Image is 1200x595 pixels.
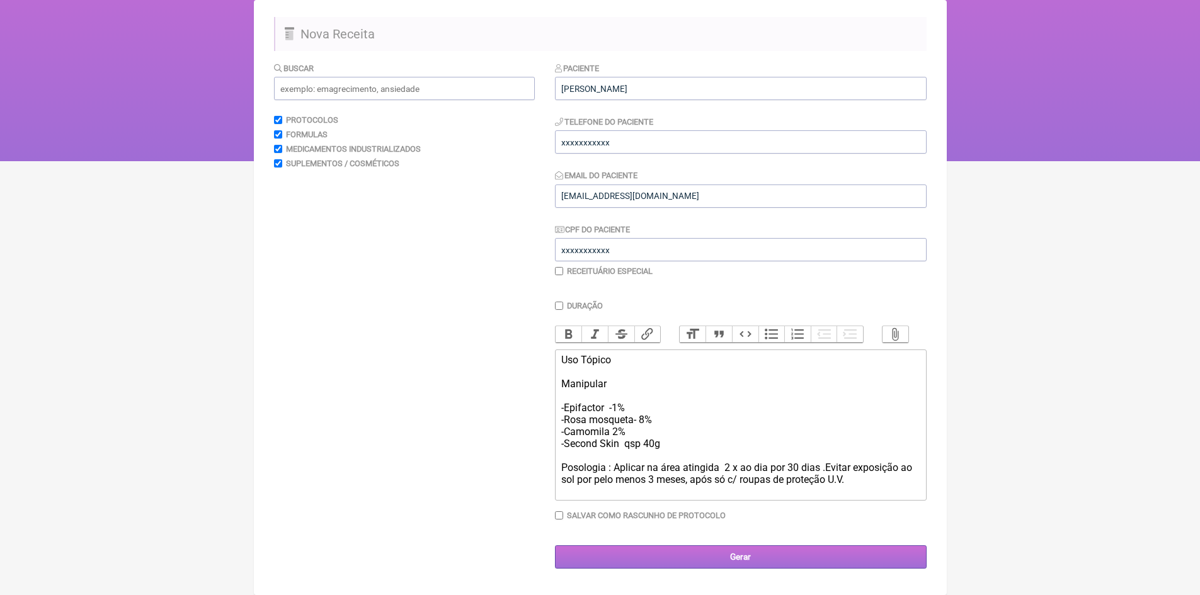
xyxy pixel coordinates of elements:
[784,326,811,343] button: Numbers
[274,17,927,51] h2: Nova Receita
[811,326,837,343] button: Decrease Level
[286,159,399,168] label: Suplementos / Cosméticos
[274,77,535,100] input: exemplo: emagrecimento, ansiedade
[883,326,909,343] button: Attach Files
[555,545,927,569] input: Gerar
[274,64,314,73] label: Buscar
[286,130,328,139] label: Formulas
[567,266,653,276] label: Receituário Especial
[680,326,706,343] button: Heading
[581,326,608,343] button: Italic
[732,326,758,343] button: Code
[555,225,631,234] label: CPF do Paciente
[567,511,726,520] label: Salvar como rascunho de Protocolo
[567,301,603,310] label: Duração
[561,354,919,485] div: Uso Tópico Manipular -Epifactor -1% -Rosa mosqueta- 8% -Camomila 2% -Second Skin qsp 40g Posologi...
[555,64,600,73] label: Paciente
[608,326,634,343] button: Strikethrough
[555,117,654,127] label: Telefone do Paciente
[706,326,732,343] button: Quote
[556,326,582,343] button: Bold
[555,171,638,180] label: Email do Paciente
[286,115,338,125] label: Protocolos
[286,144,421,154] label: Medicamentos Industrializados
[837,326,863,343] button: Increase Level
[634,326,661,343] button: Link
[758,326,785,343] button: Bullets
